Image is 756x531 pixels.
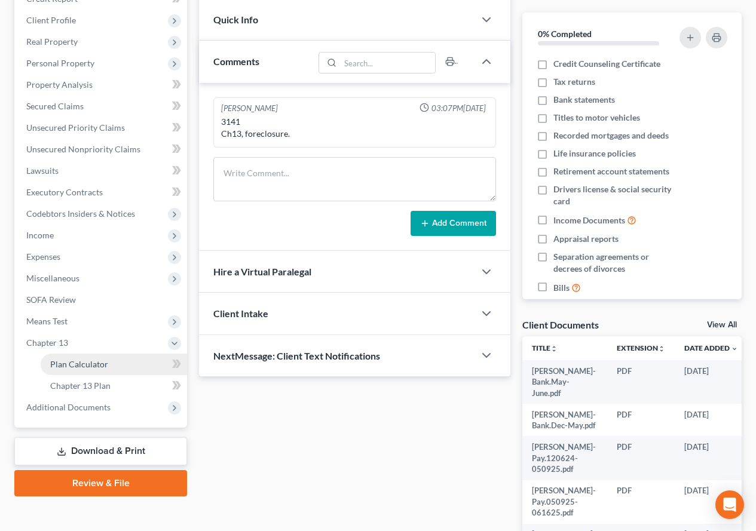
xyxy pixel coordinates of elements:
a: Plan Calculator [41,354,187,375]
a: Secured Claims [17,96,187,117]
strong: 0% Completed [538,29,592,39]
span: Executory Contracts [26,187,103,197]
span: Expenses [26,251,60,262]
span: Chapter 13 Plan [50,380,111,391]
a: SOFA Review [17,289,187,311]
span: Quick Info [213,14,258,25]
span: Drivers license & social security card [553,183,677,207]
span: Codebtors Insiders & Notices [26,208,135,219]
span: Means Test [26,316,68,326]
td: [PERSON_NAME]-Pay.120624-050925.pdf [522,436,607,480]
span: Credit Counseling Certificate [553,58,660,70]
a: Date Added expand_more [684,343,738,352]
span: Miscellaneous [26,273,79,283]
span: Secured Claims [26,101,84,111]
span: Unsecured Nonpriority Claims [26,144,140,154]
span: Bank statements [553,94,615,106]
span: Bills [553,282,570,294]
span: Separation agreements or decrees of divorces [553,251,677,275]
a: Unsecured Nonpriority Claims [17,139,187,160]
span: Chapter 13 [26,337,68,348]
a: Download & Print [14,437,187,465]
input: Search... [341,53,436,73]
span: NextMessage: Client Text Notifications [213,350,380,361]
span: Comments [213,56,259,67]
div: 3141 Ch13, foreclosure. [221,116,488,140]
a: Titleunfold_more [532,343,558,352]
a: Chapter 13 Plan [41,375,187,397]
i: unfold_more [658,345,665,352]
td: [PERSON_NAME]-Pay.050925-061625.pdf [522,480,607,524]
a: Unsecured Priority Claims [17,117,187,139]
span: Additional Documents [26,402,111,412]
span: Personal Property [26,58,94,68]
span: Recorded mortgages and deeds [553,130,669,142]
td: [DATE] [675,480,748,524]
td: PDF [607,360,675,404]
span: 03:07PM[DATE] [431,103,486,114]
td: [DATE] [675,404,748,437]
td: [PERSON_NAME]-Bank.Dec-May.pdf [522,404,607,437]
span: Unsecured Priority Claims [26,122,125,133]
td: [DATE] [675,436,748,480]
td: PDF [607,480,675,524]
span: Income [26,230,54,240]
span: Life insurance policies [553,148,636,159]
a: Extensionunfold_more [617,343,665,352]
a: Property Analysis [17,74,187,96]
td: [DATE] [675,360,748,404]
span: Income Documents [553,214,625,226]
span: Real Property [26,36,78,47]
div: Open Intercom Messenger [715,490,744,519]
i: expand_more [731,345,738,352]
td: [PERSON_NAME]-Bank.May-June.pdf [522,360,607,404]
span: Titles to motor vehicles [553,112,640,124]
div: Client Documents [522,318,599,331]
span: Property Analysis [26,79,93,90]
span: SOFA Review [26,294,76,305]
span: Client Intake [213,308,268,319]
a: Review & File [14,470,187,496]
a: Executory Contracts [17,182,187,203]
span: Hire a Virtual Paralegal [213,266,311,277]
a: View All [707,321,737,329]
span: Plan Calculator [50,359,108,369]
span: Appraisal reports [553,233,619,245]
span: Tax returns [553,76,595,88]
button: Add Comment [411,211,496,236]
div: [PERSON_NAME] [221,103,278,114]
a: Lawsuits [17,160,187,182]
span: Client Profile [26,15,76,25]
td: PDF [607,436,675,480]
span: Retirement account statements [553,165,669,177]
td: PDF [607,404,675,437]
span: Lawsuits [26,165,59,176]
i: unfold_more [550,345,558,352]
